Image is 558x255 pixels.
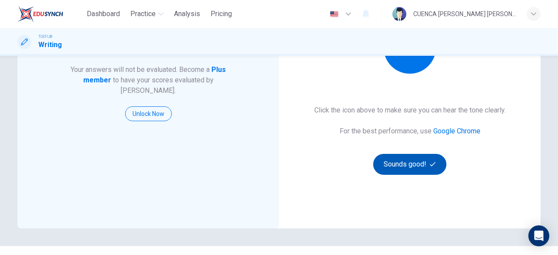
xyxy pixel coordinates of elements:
div: CUENCA [PERSON_NAME] [PERSON_NAME] [413,9,516,19]
h6: Click the icon above to make sure you can hear the tone clearly. [314,105,506,116]
img: en [329,11,340,17]
button: Unlock Now [125,106,172,121]
button: Sounds good! [373,154,446,175]
h6: Your answers will not be evaluated. Become a to have your scores evaluated by [PERSON_NAME]. [70,65,227,96]
div: Open Intercom Messenger [528,225,549,246]
button: Practice [127,6,167,22]
button: Analysis [170,6,204,22]
a: EduSynch logo [17,5,83,23]
span: Analysis [174,9,200,19]
button: Dashboard [83,6,123,22]
img: Profile picture [392,7,406,21]
img: EduSynch logo [17,5,63,23]
span: Dashboard [87,9,120,19]
h1: Writing [38,40,62,50]
a: Google Chrome [433,127,480,135]
h6: For the best performance, use [340,126,480,136]
span: Practice [130,9,156,19]
strong: Plus member [83,65,226,84]
button: Pricing [207,6,235,22]
span: Pricing [211,9,232,19]
span: TOEFL® [38,34,52,40]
